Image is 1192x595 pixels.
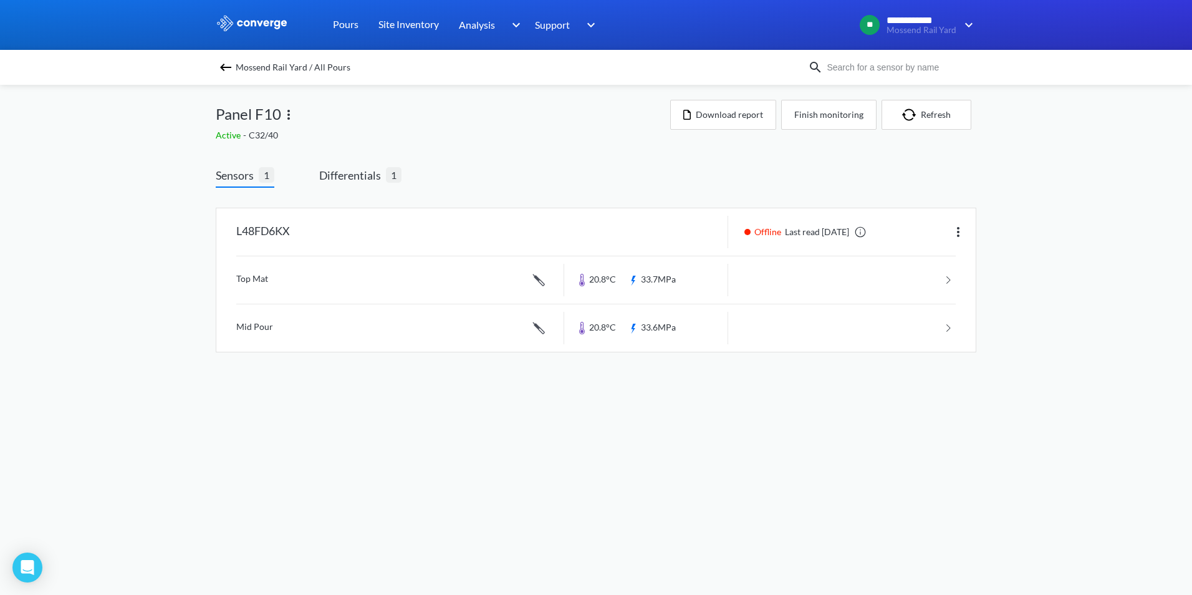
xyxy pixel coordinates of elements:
[956,17,976,32] img: downArrow.svg
[216,167,259,184] span: Sensors
[216,130,243,140] span: Active
[216,15,288,31] img: logo_ewhite.svg
[902,109,921,121] img: icon-refresh.svg
[754,225,785,239] span: Offline
[459,17,495,32] span: Analysis
[216,102,281,126] span: Panel F10
[216,128,670,142] div: C32/40
[236,216,290,248] div: L48FD6KX
[281,107,296,122] img: more.svg
[781,100,877,130] button: Finish monitoring
[535,17,570,32] span: Support
[808,60,823,75] img: icon-search.svg
[579,17,598,32] img: downArrow.svg
[823,60,974,74] input: Search for a sensor by name
[218,60,233,75] img: backspace.svg
[243,130,249,140] span: -
[683,110,691,120] img: icon-file.svg
[12,553,42,583] div: Open Intercom Messenger
[887,26,956,35] span: Mossend Rail Yard
[236,59,350,76] span: Mossend Rail Yard / All Pours
[259,167,274,183] span: 1
[738,225,870,239] div: Last read [DATE]
[504,17,524,32] img: downArrow.svg
[882,100,971,130] button: Refresh
[386,167,401,183] span: 1
[319,167,386,184] span: Differentials
[670,100,776,130] button: Download report
[951,225,966,239] img: more.svg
